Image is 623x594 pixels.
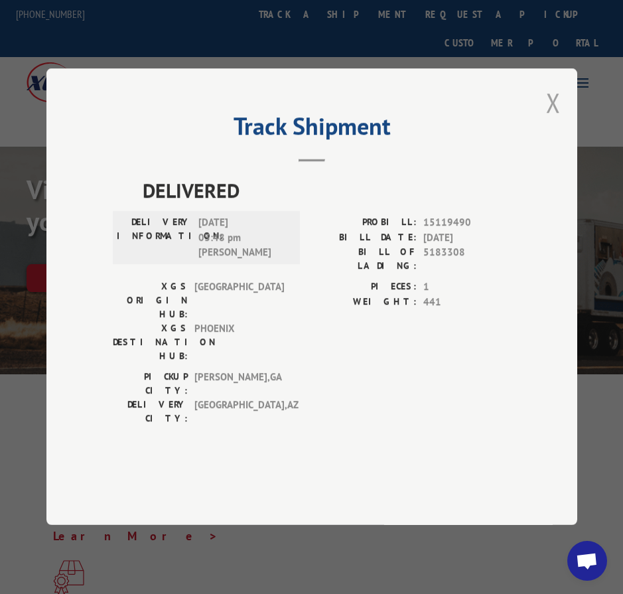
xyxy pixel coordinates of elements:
[423,230,511,246] span: [DATE]
[143,176,511,206] span: DELIVERED
[113,280,188,322] label: XGS ORIGIN HUB:
[113,322,188,364] label: XGS DESTINATION HUB:
[312,230,417,246] label: BILL DATE:
[423,295,511,310] span: 441
[194,398,284,426] span: [GEOGRAPHIC_DATA] , AZ
[113,370,188,398] label: PICKUP CITY:
[194,322,284,364] span: PHOENIX
[117,216,192,261] label: DELIVERY INFORMATION:
[113,117,511,142] h2: Track Shipment
[198,216,288,261] span: [DATE] 03:48 pm [PERSON_NAME]
[312,246,417,273] label: BILL OF LADING:
[546,85,561,120] button: Close modal
[194,370,284,398] span: [PERSON_NAME] , GA
[312,295,417,310] label: WEIGHT:
[567,541,607,581] div: Open chat
[423,280,511,295] span: 1
[194,280,284,322] span: [GEOGRAPHIC_DATA]
[423,246,511,273] span: 5183308
[113,398,188,426] label: DELIVERY CITY:
[312,280,417,295] label: PIECES:
[423,216,511,231] span: 15119490
[312,216,417,231] label: PROBILL:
